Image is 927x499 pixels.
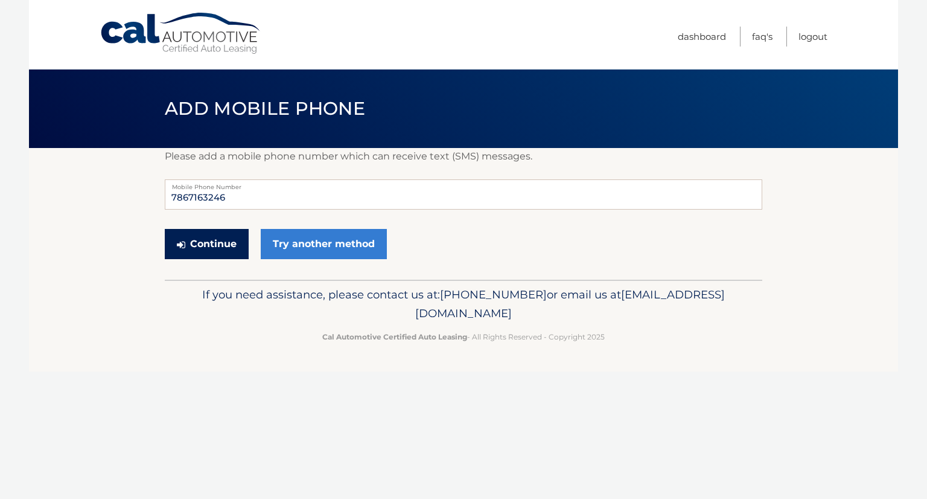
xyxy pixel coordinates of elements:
strong: Cal Automotive Certified Auto Leasing [322,332,467,341]
span: [PHONE_NUMBER] [440,288,547,301]
p: - All Rights Reserved - Copyright 2025 [173,330,754,343]
a: FAQ's [752,27,772,47]
span: Add Mobile Phone [165,97,365,120]
p: If you need assistance, please contact us at: or email us at [173,285,754,324]
input: Mobile Phone Number [165,179,762,210]
a: Try another method [261,229,387,259]
p: Please add a mobile phone number which can receive text (SMS) messages. [165,148,762,165]
label: Mobile Phone Number [165,179,762,189]
a: Dashboard [678,27,726,47]
a: Logout [798,27,827,47]
button: Continue [165,229,249,259]
a: Cal Automotive [100,12,263,55]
